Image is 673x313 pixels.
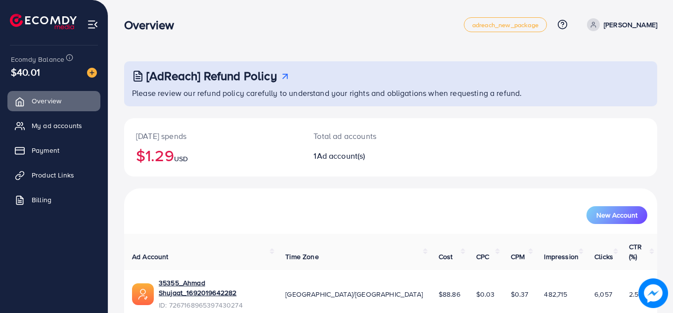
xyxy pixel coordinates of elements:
[7,91,100,111] a: Overview
[594,289,612,299] span: 6,057
[7,116,100,135] a: My ad accounts
[32,96,61,106] span: Overview
[174,154,188,164] span: USD
[87,68,97,78] img: image
[159,278,269,298] a: 35355_Ahmad Shujaat_1692019642282
[32,195,51,205] span: Billing
[317,150,365,161] span: Ad account(s)
[159,300,269,310] span: ID: 7267168965397430274
[511,252,525,262] span: CPM
[11,65,40,79] span: $40.01
[476,252,489,262] span: CPC
[132,283,154,305] img: ic-ads-acc.e4c84228.svg
[464,17,547,32] a: adreach_new_package
[629,289,643,299] span: 2.59
[604,19,657,31] p: [PERSON_NAME]
[476,289,495,299] span: $0.03
[285,289,423,299] span: [GEOGRAPHIC_DATA]/[GEOGRAPHIC_DATA]
[10,14,77,29] img: logo
[285,252,318,262] span: Time Zone
[7,190,100,210] a: Billing
[32,170,74,180] span: Product Links
[629,242,642,262] span: CTR (%)
[7,140,100,160] a: Payment
[439,252,453,262] span: Cost
[439,289,460,299] span: $88.86
[583,18,657,31] a: [PERSON_NAME]
[136,146,290,165] h2: $1.29
[638,278,668,308] img: image
[511,289,529,299] span: $0.37
[124,18,182,32] h3: Overview
[132,252,169,262] span: Ad Account
[7,165,100,185] a: Product Links
[11,54,64,64] span: Ecomdy Balance
[544,252,579,262] span: Impression
[132,87,651,99] p: Please review our refund policy carefully to understand your rights and obligations when requesti...
[314,151,423,161] h2: 1
[596,212,637,219] span: New Account
[32,121,82,131] span: My ad accounts
[594,252,613,262] span: Clicks
[32,145,59,155] span: Payment
[314,130,423,142] p: Total ad accounts
[136,130,290,142] p: [DATE] spends
[472,22,538,28] span: adreach_new_package
[544,289,567,299] span: 482,715
[87,19,98,30] img: menu
[146,69,277,83] h3: [AdReach] Refund Policy
[586,206,647,224] button: New Account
